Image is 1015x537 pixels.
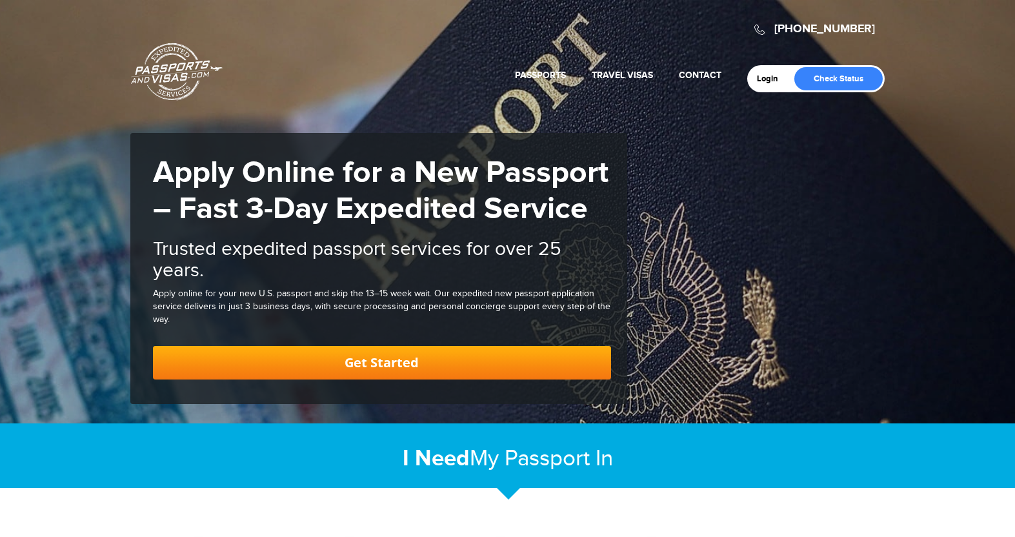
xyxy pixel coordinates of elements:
div: Apply online for your new U.S. passport and skip the 13–15 week wait. Our expedited new passport ... [153,288,611,327]
h2: Trusted expedited passport services for over 25 years. [153,239,611,281]
a: [PHONE_NUMBER] [774,22,875,36]
a: Passports [515,70,566,81]
h2: My [130,445,885,472]
a: Travel Visas [592,70,653,81]
strong: I Need [403,445,470,472]
strong: Apply Online for a New Passport – Fast 3-Day Expedited Service [153,154,608,228]
a: Passports & [DOMAIN_NAME] [131,43,223,101]
a: Check Status [794,67,883,90]
a: Login [757,74,787,84]
a: Contact [679,70,721,81]
a: Get Started [153,346,611,380]
span: Passport In [505,445,613,472]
